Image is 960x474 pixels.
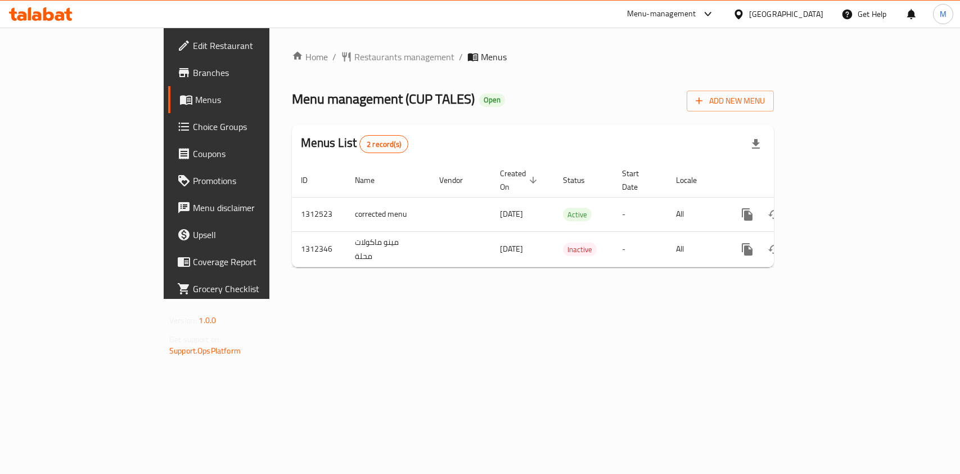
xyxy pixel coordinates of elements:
td: corrected menu [346,197,430,231]
span: Coverage Report [193,255,315,269]
button: more [734,236,761,263]
td: All [667,231,725,267]
span: Open [479,95,505,105]
a: Coupons [168,140,324,167]
a: Promotions [168,167,324,194]
span: Get support on: [169,332,221,347]
a: Grocery Checklist [168,275,324,302]
div: Menu-management [627,7,696,21]
span: Status [563,173,600,187]
h2: Menus List [301,135,408,153]
span: Version: [169,313,197,328]
span: Coupons [193,147,315,160]
td: All [667,197,725,231]
a: Support.OpsPlatform [169,343,241,358]
span: 2 record(s) [360,139,408,150]
span: Add New Menu [696,94,765,108]
div: Inactive [563,243,597,256]
button: more [734,201,761,228]
span: Menu management ( CUP TALES ) [292,86,475,111]
span: Edit Restaurant [193,39,315,52]
span: [DATE] [500,242,523,256]
span: Start Date [622,167,653,194]
span: Promotions [193,174,315,187]
button: Change Status [761,236,788,263]
a: Choice Groups [168,113,324,140]
span: Inactive [563,243,597,256]
th: Actions [725,163,851,198]
div: Open [479,93,505,107]
a: Coverage Report [168,248,324,275]
span: Menus [481,50,507,64]
span: Created On [500,167,540,194]
li: / [459,50,463,64]
span: Choice Groups [193,120,315,133]
a: Menu disclaimer [168,194,324,221]
a: Menus [168,86,324,113]
span: Grocery Checklist [193,282,315,296]
span: Menus [195,93,315,106]
span: Menu disclaimer [193,201,315,214]
table: enhanced table [292,163,851,267]
a: Upsell [168,221,324,248]
span: Upsell [193,228,315,242]
span: [DATE] [500,207,523,221]
a: Restaurants management [341,50,454,64]
button: Add New Menu [687,91,774,111]
td: - [613,231,667,267]
span: Vendor [439,173,477,187]
div: Total records count [359,135,408,153]
div: [GEOGRAPHIC_DATA] [749,8,823,20]
a: Branches [168,59,324,86]
li: / [332,50,336,64]
span: M [940,8,947,20]
div: Export file [742,131,769,158]
span: 1.0.0 [199,313,216,328]
span: Name [355,173,389,187]
td: مينو ماكولات محلة [346,231,430,267]
span: Active [563,208,592,221]
button: Change Status [761,201,788,228]
a: Edit Restaurant [168,32,324,59]
span: Restaurants management [354,50,454,64]
span: Locale [676,173,711,187]
span: ID [301,173,322,187]
nav: breadcrumb [292,50,774,64]
span: Branches [193,66,315,79]
td: - [613,197,667,231]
